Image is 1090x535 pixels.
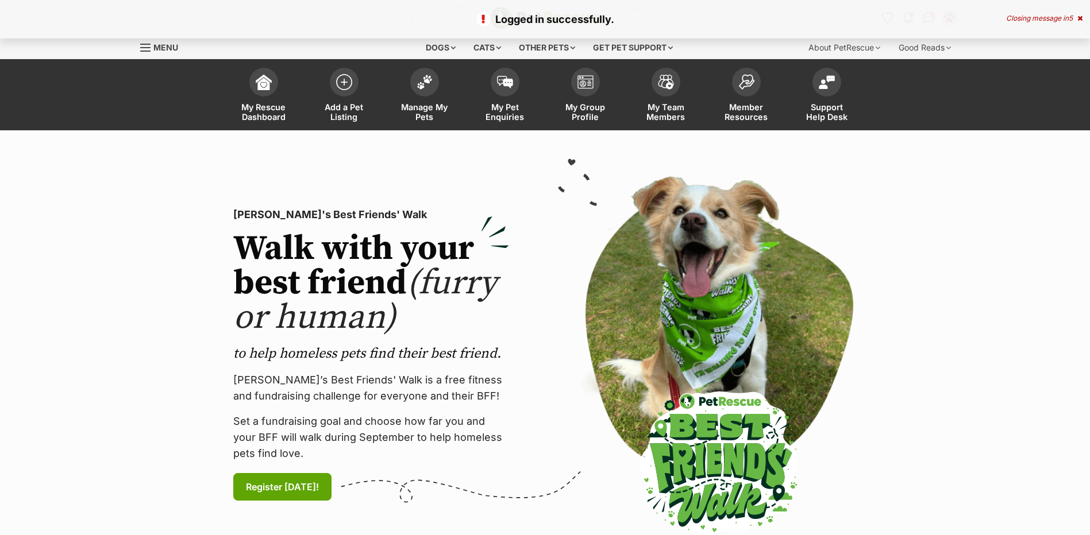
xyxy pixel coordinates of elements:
a: My Group Profile [545,62,626,130]
a: Support Help Desk [787,62,867,130]
a: Menu [140,36,186,57]
img: dashboard-icon-eb2f2d2d3e046f16d808141f083e7271f6b2e854fb5c12c21221c1fb7104beca.svg [256,74,272,90]
img: group-profile-icon-3fa3cf56718a62981997c0bc7e787c4b2cf8bcc04b72c1350f741eb67cf2f40e.svg [577,75,594,89]
img: help-desk-icon-fdf02630f3aa405de69fd3d07c3f3aa587a6932b1a1747fa1d2bba05be0121f9.svg [819,75,835,89]
h2: Walk with your best friend [233,232,509,335]
a: Manage My Pets [384,62,465,130]
a: Add a Pet Listing [304,62,384,130]
a: Register [DATE]! [233,473,332,501]
img: team-members-icon-5396bd8760b3fe7c0b43da4ab00e1e3bb1a5d9ba89233759b79545d2d3fc5d0d.svg [658,75,674,90]
span: My Pet Enquiries [479,102,531,122]
span: Menu [153,42,178,52]
div: Good Reads [891,36,959,59]
div: Cats [465,36,509,59]
p: to help homeless pets find their best friend. [233,344,509,363]
span: Manage My Pets [399,102,450,122]
span: My Team Members [640,102,692,122]
span: Support Help Desk [801,102,853,122]
div: Get pet support [585,36,681,59]
span: Register [DATE]! [246,480,319,494]
span: Add a Pet Listing [318,102,370,122]
img: pet-enquiries-icon-7e3ad2cf08bfb03b45e93fb7055b45f3efa6380592205ae92323e6603595dc1f.svg [497,76,513,88]
p: Set a fundraising goal and choose how far you and your BFF will walk during September to help hom... [233,413,509,462]
div: Other pets [511,36,583,59]
span: Member Resources [721,102,772,122]
div: About PetRescue [800,36,888,59]
a: My Pet Enquiries [465,62,545,130]
p: [PERSON_NAME]’s Best Friends' Walk is a free fitness and fundraising challenge for everyone and t... [233,372,509,404]
a: My Rescue Dashboard [224,62,304,130]
a: My Team Members [626,62,706,130]
span: My Rescue Dashboard [238,102,290,122]
a: Member Resources [706,62,787,130]
p: [PERSON_NAME]'s Best Friends' Walk [233,207,509,223]
span: (furry or human) [233,262,497,339]
img: manage-my-pets-icon-02211641906a0b7f246fdf0571729dbe1e7629f14944591b6c1af311fb30b64b.svg [417,75,433,90]
img: add-pet-listing-icon-0afa8454b4691262ce3f59096e99ab1cd57d4a30225e0717b998d2c9b9846f56.svg [336,74,352,90]
div: Dogs [418,36,464,59]
img: member-resources-icon-8e73f808a243e03378d46382f2149f9095a855e16c252ad45f914b54edf8863c.svg [738,74,754,90]
span: My Group Profile [560,102,611,122]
